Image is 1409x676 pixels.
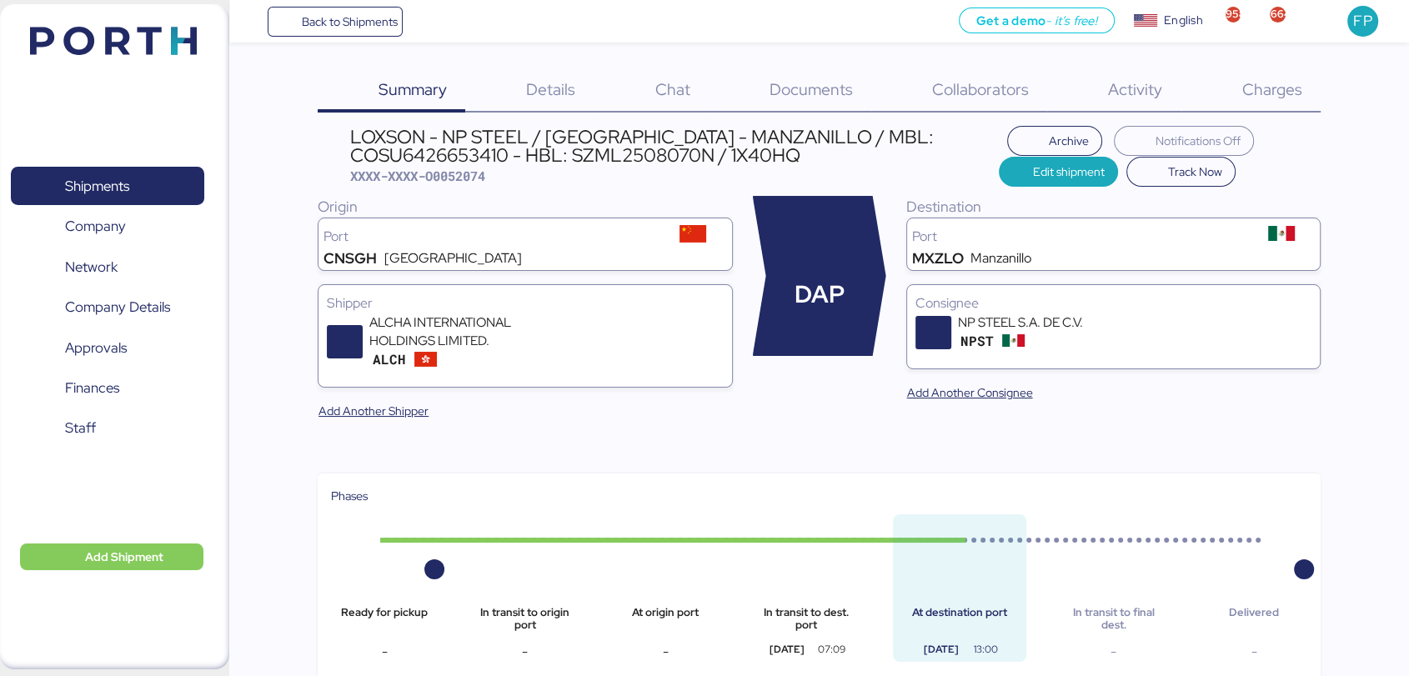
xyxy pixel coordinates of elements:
[11,167,204,205] a: Shipments
[915,293,1311,313] div: Consignee
[472,642,579,662] div: -
[65,416,96,440] span: Staff
[239,8,268,36] button: Menu
[959,642,1013,657] div: 13:00
[323,252,377,265] div: CNSGH
[472,607,579,631] div: In transit to origin port
[770,78,853,100] span: Documents
[906,196,1321,218] div: Destination
[1049,131,1089,151] span: Archive
[305,396,442,426] button: Add Another Shipper
[1007,126,1102,156] button: Archive
[11,288,204,327] a: Company Details
[369,313,569,350] div: ALCHA INTERNATIONAL HOLDINGS LIMITED.
[65,214,126,238] span: Company
[999,157,1118,187] button: Edit shipment
[379,78,447,100] span: Summary
[1168,162,1222,182] span: Track Now
[318,196,732,218] div: Origin
[1156,131,1241,151] span: Notifications Off
[907,383,1033,403] span: Add Another Consignee
[795,277,845,313] span: DAP
[384,252,522,265] div: [GEOGRAPHIC_DATA]
[894,378,1046,408] button: Add Another Consignee
[268,7,404,37] a: Back to Shipments
[958,313,1158,332] div: NP STEEL S.A. DE C.V.
[752,642,821,657] div: [DATE]
[350,168,485,184] span: XXXX-XXXX-O0052074
[331,642,438,662] div: -
[612,607,719,631] div: At origin port
[912,252,964,265] div: MXZLO
[1033,162,1105,182] span: Edit shipment
[65,336,127,360] span: Approvals
[11,208,204,246] a: Company
[65,295,170,319] span: Company Details
[1241,78,1301,100] span: Charges
[1060,607,1166,631] div: In transit to final dest.
[323,230,659,243] div: Port
[1126,157,1236,187] button: Track Now
[654,78,689,100] span: Chat
[318,401,429,421] span: Add Another Shipper
[65,174,129,198] span: Shipments
[1353,10,1371,32] span: FP
[85,547,163,567] span: Add Shipment
[906,607,1013,631] div: At destination port
[805,642,859,657] div: 07:09
[1108,78,1162,100] span: Activity
[1164,12,1202,29] div: English
[301,12,397,32] span: Back to Shipments
[11,369,204,408] a: Finances
[11,248,204,286] a: Network
[1201,607,1307,631] div: Delivered
[65,255,118,279] span: Network
[526,78,575,100] span: Details
[906,642,975,657] div: [DATE]
[1060,642,1166,662] div: -
[20,543,203,570] button: Add Shipment
[1201,642,1307,662] div: -
[612,642,719,662] div: -
[912,230,1248,243] div: Port
[327,293,723,313] div: Shipper
[932,78,1029,100] span: Collaborators
[331,607,438,631] div: Ready for pickup
[11,328,204,367] a: Approvals
[350,128,1000,165] div: LOXSON - NP STEEL / [GEOGRAPHIC_DATA] - MANZANILLO / MBL: COSU6426653410 - HBL: SZML2508070N / 1X...
[970,252,1031,265] div: Manzanillo
[65,376,119,400] span: Finances
[752,607,859,631] div: In transit to dest. port
[1114,126,1254,156] button: Notifications Off
[331,487,1307,505] div: Phases
[11,409,204,448] a: Staff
